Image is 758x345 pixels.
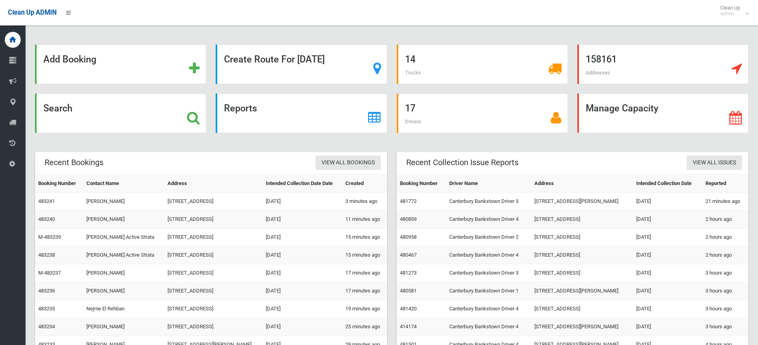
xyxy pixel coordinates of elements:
td: [DATE] [633,211,702,228]
td: [PERSON_NAME] Active Strata [83,228,164,246]
small: Admin [720,11,740,17]
td: [STREET_ADDRESS] [164,246,263,264]
td: 17 minutes ago [342,264,387,282]
span: Addresses [586,70,610,76]
td: [DATE] [633,193,702,211]
td: Canterbury Bankstown Driver 3 [446,264,531,282]
td: [STREET_ADDRESS] [531,264,633,282]
a: Reports [216,94,387,133]
td: [PERSON_NAME] Active Strata [83,246,164,264]
a: 17 Drivers [397,94,568,133]
td: [STREET_ADDRESS] [164,211,263,228]
td: [STREET_ADDRESS] [164,318,263,336]
td: [DATE] [263,318,342,336]
th: Intended Collection Date Date [263,175,342,193]
td: [STREET_ADDRESS] [531,246,633,264]
th: Driver Name [446,175,531,193]
td: [DATE] [263,282,342,300]
a: 480581 [400,288,417,294]
td: [PERSON_NAME] [83,264,164,282]
strong: 14 [405,54,415,65]
td: [STREET_ADDRESS] [164,193,263,211]
td: 3 minutes ago [342,193,387,211]
a: 483238 [38,252,55,258]
a: M-483237 [38,270,61,276]
td: Canterbury Bankstown Driver 4 [446,246,531,264]
td: [STREET_ADDRESS][PERSON_NAME] [531,282,633,300]
a: Manage Capacity [577,94,748,133]
a: 480859 [400,216,417,222]
a: 480467 [400,252,417,258]
td: Canterbury Bankstown Driver 4 [446,211,531,228]
th: Reported [702,175,748,193]
td: [DATE] [633,318,702,336]
td: 3 hours ago [702,264,748,282]
th: Created [342,175,387,193]
td: [STREET_ADDRESS][PERSON_NAME] [531,193,633,211]
td: 19 minutes ago [342,300,387,318]
td: 2 hours ago [702,246,748,264]
th: Contact Name [83,175,164,193]
strong: Add Booking [43,54,96,65]
a: 483234 [38,324,55,329]
td: Nejme El Rehban [83,300,164,318]
td: [STREET_ADDRESS] [164,264,263,282]
td: [DATE] [263,300,342,318]
td: [PERSON_NAME] [83,193,164,211]
td: [DATE] [633,300,702,318]
a: View All Issues [687,156,742,170]
a: 481772 [400,198,417,204]
td: Canterbury Bankstown Driver 4 [446,300,531,318]
a: Search [35,94,206,133]
th: Booking Number [397,175,446,193]
a: 481273 [400,270,417,276]
th: Intended Collection Date [633,175,702,193]
td: 3 hours ago [702,300,748,318]
td: 2 hours ago [702,211,748,228]
strong: Reports [224,103,257,114]
td: [DATE] [263,228,342,246]
span: Clean Up ADMIN [8,9,57,16]
span: Clean Up [716,5,748,17]
td: 25 minutes ago [342,318,387,336]
a: M-483239 [38,234,61,240]
td: 3 hours ago [702,282,748,300]
td: [PERSON_NAME] [83,282,164,300]
a: View All Bookings [316,156,381,170]
th: Address [164,175,263,193]
td: Canterbury Bankstown Driver 1 [446,282,531,300]
td: [STREET_ADDRESS] [531,211,633,228]
td: [DATE] [263,193,342,211]
strong: Manage Capacity [586,103,658,114]
td: [DATE] [633,246,702,264]
td: [PERSON_NAME] [83,211,164,228]
td: 15 minutes ago [342,228,387,246]
td: [STREET_ADDRESS] [164,228,263,246]
span: Trucks [405,70,421,76]
a: 481420 [400,306,417,312]
td: Canterbury Bankstown Driver 3 [446,193,531,211]
td: Canterbury Bankstown Driver 2 [446,228,531,246]
td: [STREET_ADDRESS] [164,282,263,300]
header: Recent Collection Issue Reports [397,155,528,170]
td: [DATE] [263,246,342,264]
td: [STREET_ADDRESS] [531,300,633,318]
header: Recent Bookings [35,155,113,170]
td: [DATE] [633,264,702,282]
td: [DATE] [263,264,342,282]
a: 14 Trucks [397,45,568,84]
strong: Create Route For [DATE] [224,54,325,65]
a: 483240 [38,216,55,222]
a: 414174 [400,324,417,329]
td: 3 hours ago [702,318,748,336]
td: [DATE] [633,228,702,246]
td: [DATE] [263,211,342,228]
a: 158161 Addresses [577,45,748,84]
a: 483235 [38,306,55,312]
td: 17 minutes ago [342,282,387,300]
a: 483241 [38,198,55,204]
a: 480958 [400,234,417,240]
strong: 158161 [586,54,617,65]
td: 11 minutes ago [342,211,387,228]
a: Add Booking [35,45,206,84]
